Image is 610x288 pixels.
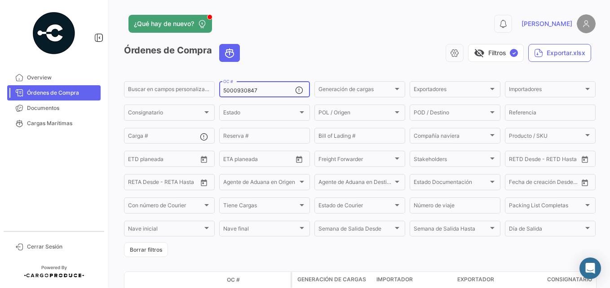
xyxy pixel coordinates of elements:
[197,153,211,166] button: Open calendar
[165,276,223,284] datatable-header-cell: Estado Doc.
[7,116,101,131] a: Cargas Marítimas
[318,87,393,94] span: Generación de cargas
[124,44,243,62] h3: Órdenes de Compra
[318,204,393,210] span: Estado de Courier
[531,157,564,163] input: Hasta
[531,180,564,187] input: Hasta
[27,74,97,82] span: Overview
[454,272,544,288] datatable-header-cell: Exportador
[547,275,592,284] span: Consignatario
[509,227,583,233] span: Día de Salida
[128,111,203,117] span: Consignatario
[376,275,413,284] span: Importador
[142,276,165,284] datatable-header-cell: Modo de Transporte
[509,180,525,187] input: Desde
[318,227,393,233] span: Semana de Salida Desde
[578,153,592,166] button: Open calendar
[246,157,278,163] input: Hasta
[522,19,572,28] span: [PERSON_NAME]
[509,157,525,163] input: Desde
[414,87,488,94] span: Exportadores
[220,44,239,61] button: Ocean
[128,15,212,33] button: ¿Qué hay de nuevo?
[223,272,291,288] datatable-header-cell: OC #
[128,204,203,210] span: Con número de Courier
[128,157,144,163] input: Desde
[509,204,583,210] span: Packing List Completas
[414,227,488,233] span: Semana de Salida Hasta
[318,157,393,163] span: Freight Forwarder
[7,100,101,116] a: Documentos
[7,85,101,100] a: Órdenes de Compra
[297,275,366,284] span: Generación de cargas
[27,119,97,127] span: Cargas Marítimas
[414,180,488,187] span: Estado Documentación
[27,243,97,251] span: Cerrar Sesión
[292,272,373,288] datatable-header-cell: Generación de cargas
[509,87,583,94] span: Importadores
[373,272,454,288] datatable-header-cell: Importador
[457,275,494,284] span: Exportador
[509,134,583,140] span: Producto / SKU
[223,204,298,210] span: Tiene Cargas
[468,44,524,62] button: visibility_offFiltros✓
[27,89,97,97] span: Órdenes de Compra
[318,111,393,117] span: POL / Origen
[27,104,97,112] span: Documentos
[223,157,239,163] input: Desde
[414,134,488,140] span: Compañía naviera
[197,176,211,189] button: Open calendar
[150,180,183,187] input: Hasta
[223,111,298,117] span: Estado
[128,180,144,187] input: Desde
[128,227,203,233] span: Nave inicial
[150,157,183,163] input: Hasta
[134,19,194,28] span: ¿Qué hay de nuevo?
[31,11,76,56] img: powered-by.png
[474,48,485,58] span: visibility_off
[528,44,591,62] button: Exportar.xlsx
[578,176,592,189] button: Open calendar
[318,180,393,187] span: Agente de Aduana en Destino
[292,153,306,166] button: Open calendar
[7,70,101,85] a: Overview
[414,157,488,163] span: Stakeholders
[579,257,601,279] div: Abrir Intercom Messenger
[227,276,240,284] span: OC #
[510,49,518,57] span: ✓
[124,242,168,257] button: Borrar filtros
[223,227,298,233] span: Nave final
[414,111,488,117] span: POD / Destino
[223,180,298,187] span: Agente de Aduana en Origen
[577,14,596,33] img: placeholder-user.png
